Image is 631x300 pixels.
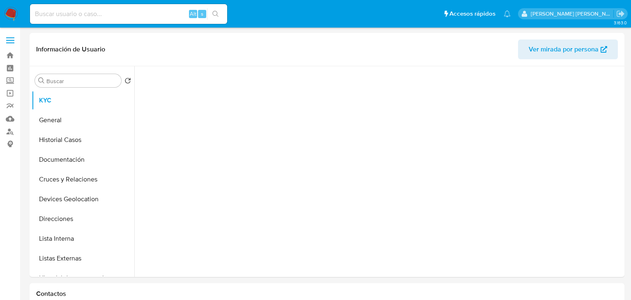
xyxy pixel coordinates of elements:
button: Historial Casos [32,130,134,150]
p: michelleangelica.rodriguez@mercadolibre.com.mx [531,10,614,18]
button: Documentación [32,150,134,170]
button: Buscar [38,77,45,84]
button: Listas Externas [32,249,134,268]
input: Buscar [46,77,118,85]
h1: Contactos [36,290,618,298]
input: Buscar usuario o caso... [30,9,227,19]
button: Historial de conversaciones [32,268,134,288]
button: Lista Interna [32,229,134,249]
button: Volver al orden por defecto [124,77,131,86]
a: Salir [616,9,625,18]
button: KYC [32,91,134,110]
span: Alt [190,10,196,18]
button: Cruces y Relaciones [32,170,134,189]
button: Ver mirada por persona [518,40,618,59]
span: Accesos rápidos [449,9,495,18]
span: s [201,10,203,18]
button: search-icon [207,8,224,20]
span: Ver mirada por persona [529,40,599,59]
button: Direcciones [32,209,134,229]
button: Devices Geolocation [32,189,134,209]
button: General [32,110,134,130]
h1: Información de Usuario [36,45,105,53]
a: Notificaciones [504,10,511,17]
